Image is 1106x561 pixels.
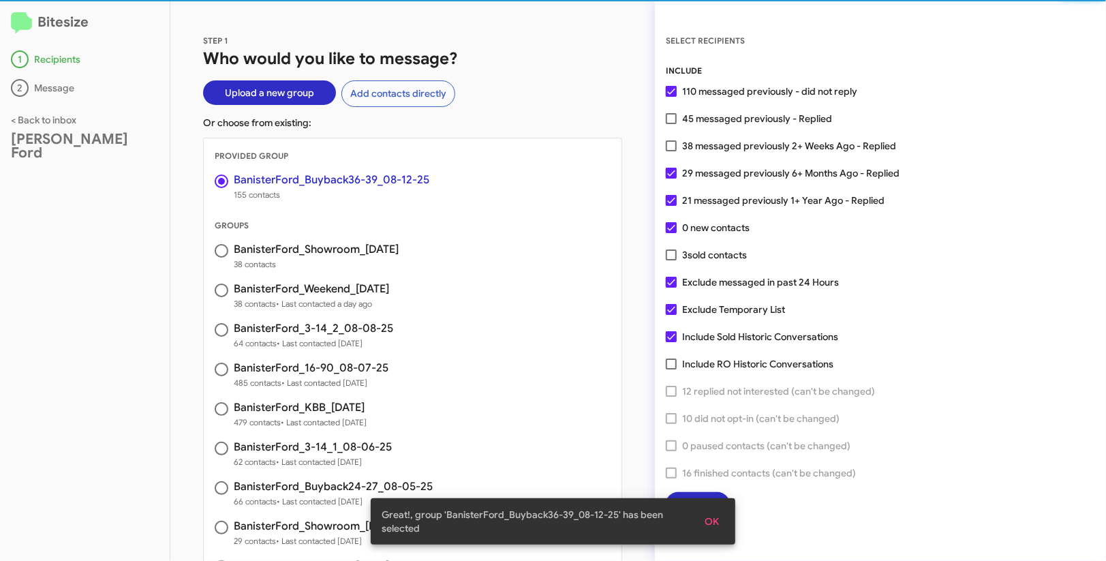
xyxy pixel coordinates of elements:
span: • Last contacted a day ago [276,299,372,309]
span: OK [705,509,719,534]
span: 64 contacts [234,337,393,350]
h3: BanisterFord_Buyback36-39_08-12-25 [234,175,429,185]
span: 38 contacts [234,297,389,311]
span: 155 contacts [234,188,429,202]
span: • Last contacted [DATE] [276,457,362,467]
button: OK [694,509,730,534]
div: Message [11,79,159,97]
div: PROVIDED GROUP [204,149,621,163]
span: • Last contacted [DATE] [281,378,367,388]
span: 29 contacts [234,534,399,548]
span: Great!, group 'BanisterFord_Buyback36-39_08-12-25' has been selected [382,508,689,535]
h3: BanisterFord_KBB_[DATE] [234,402,367,413]
img: logo-minimal.svg [11,12,32,34]
h3: BanisterFord_3-14_2_08-08-25 [234,323,393,334]
span: 479 contacts [234,416,367,429]
a: < Back to inbox [11,114,76,126]
div: GROUPS [204,219,621,232]
h1: Who would you like to message? [203,48,622,70]
span: Include Sold Historic Conversations [682,329,838,345]
button: Add contacts directly [341,80,455,107]
span: • Last contacted [DATE] [277,338,363,348]
span: STEP 1 [203,35,228,46]
h3: BanisterFord_Showroom_[DATE] [234,521,399,532]
span: 21 messaged previously 1+ Year Ago - Replied [682,192,885,209]
span: 38 contacts [234,258,399,271]
span: • Last contacted [DATE] [277,496,363,506]
span: 0 new contacts [682,219,750,236]
span: 29 messaged previously 6+ Months Ago - Replied [682,165,900,181]
div: 2 [11,79,29,97]
span: Include RO Historic Conversations [682,356,833,372]
span: Upload a new group [225,80,314,105]
span: 62 contacts [234,455,392,469]
span: 16 finished contacts (can't be changed) [682,465,856,481]
span: 485 contacts [234,376,388,390]
div: INCLUDE [666,64,1095,78]
span: 12 replied not interested (can't be changed) [682,383,875,399]
button: Upload a new group [203,80,336,105]
span: 10 did not opt-in (can't be changed) [682,410,840,427]
span: Exclude Temporary List [682,301,785,318]
p: Or choose from existing: [203,116,622,130]
h3: BanisterFord_Showroom_[DATE] [234,244,399,255]
span: 45 messaged previously - Replied [682,110,832,127]
span: 66 contacts [234,495,433,509]
div: 1 [11,50,29,68]
span: Exclude messaged in past 24 Hours [682,274,839,290]
span: 110 messaged previously - did not reply [682,83,857,100]
span: 0 paused contacts (can't be changed) [682,438,850,454]
span: • Last contacted [DATE] [276,536,362,546]
span: 3 [682,247,747,263]
div: Recipients [11,50,159,68]
h3: BanisterFord_3-14_1_08-06-25 [234,442,392,453]
span: SELECT RECIPIENTS [666,35,745,46]
span: 38 messaged previously 2+ Weeks Ago - Replied [682,138,896,154]
h3: BanisterFord_Weekend_[DATE] [234,284,389,294]
h3: BanisterFord_16-90_08-07-25 [234,363,388,374]
div: [PERSON_NAME] Ford [11,132,159,160]
h2: Bitesize [11,12,159,34]
h3: BanisterFord_Buyback24-27_08-05-25 [234,481,433,492]
span: • Last contacted [DATE] [281,417,367,427]
span: sold contacts [688,249,747,261]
